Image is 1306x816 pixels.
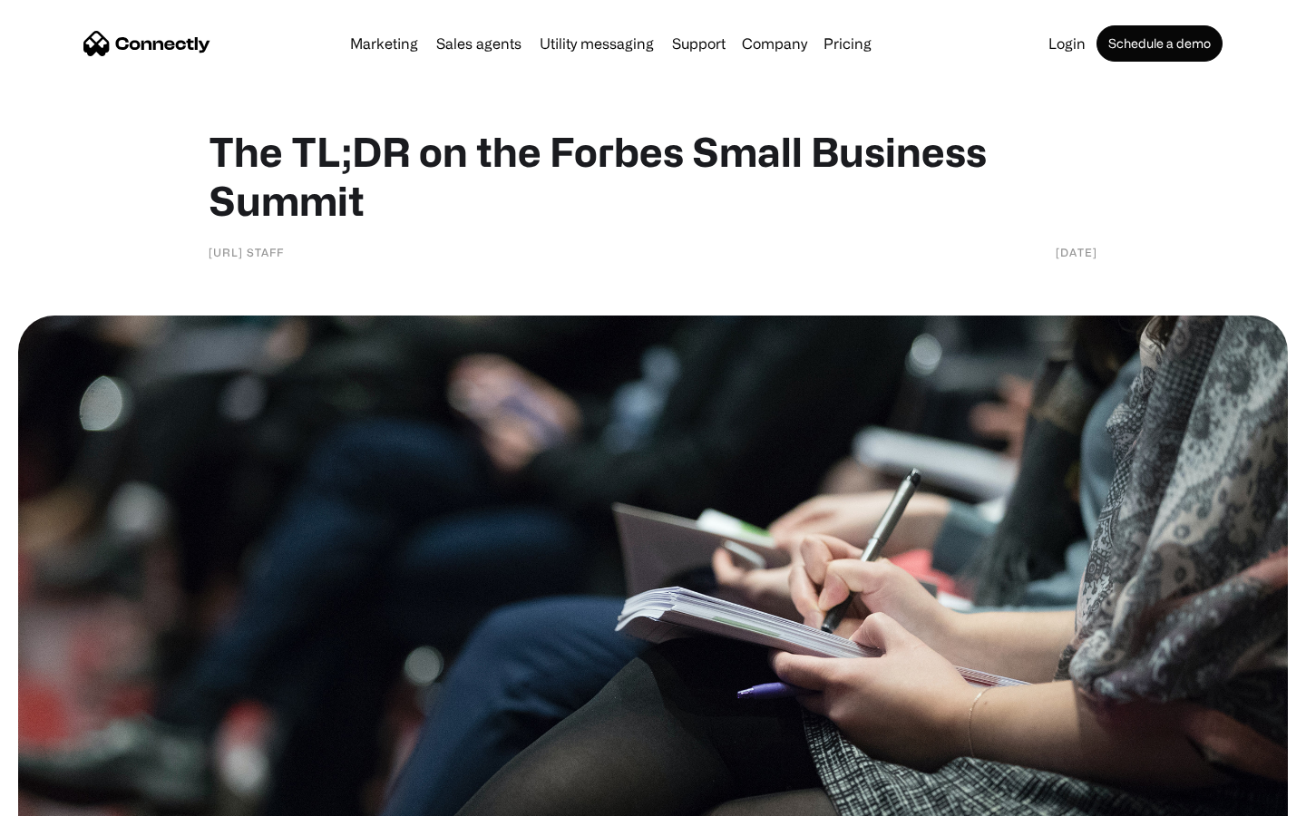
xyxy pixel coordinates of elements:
[816,36,879,51] a: Pricing
[343,36,425,51] a: Marketing
[532,36,661,51] a: Utility messaging
[736,31,813,56] div: Company
[1041,36,1093,51] a: Login
[742,31,807,56] div: Company
[665,36,733,51] a: Support
[429,36,529,51] a: Sales agents
[83,30,210,57] a: home
[36,784,109,810] ul: Language list
[209,127,1097,225] h1: The TL;DR on the Forbes Small Business Summit
[209,243,284,261] div: [URL] Staff
[18,784,109,810] aside: Language selected: English
[1056,243,1097,261] div: [DATE]
[1096,25,1223,62] a: Schedule a demo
